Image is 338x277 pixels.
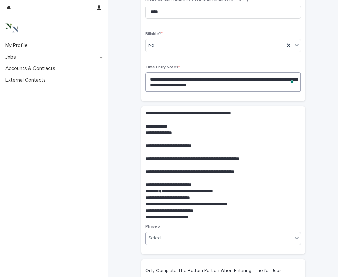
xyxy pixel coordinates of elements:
[148,42,154,49] span: No
[148,235,165,242] div: Select...
[3,54,21,60] p: Jobs
[145,72,301,92] textarea: To enrich screen reader interactions, please activate Accessibility in Grammarly extension settings
[3,43,33,49] p: My Profile
[3,77,51,83] p: External Contacts
[5,21,18,34] img: 3bAFpBnQQY6ys9Fa9hsD
[145,32,163,36] span: Billable?
[145,225,160,229] span: Phase #
[145,268,298,274] p: Only Complete The Bottom Portion When Entering Time for Jobs
[145,65,180,69] span: Time Entry Notes
[3,65,61,72] p: Accounts & Contracts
